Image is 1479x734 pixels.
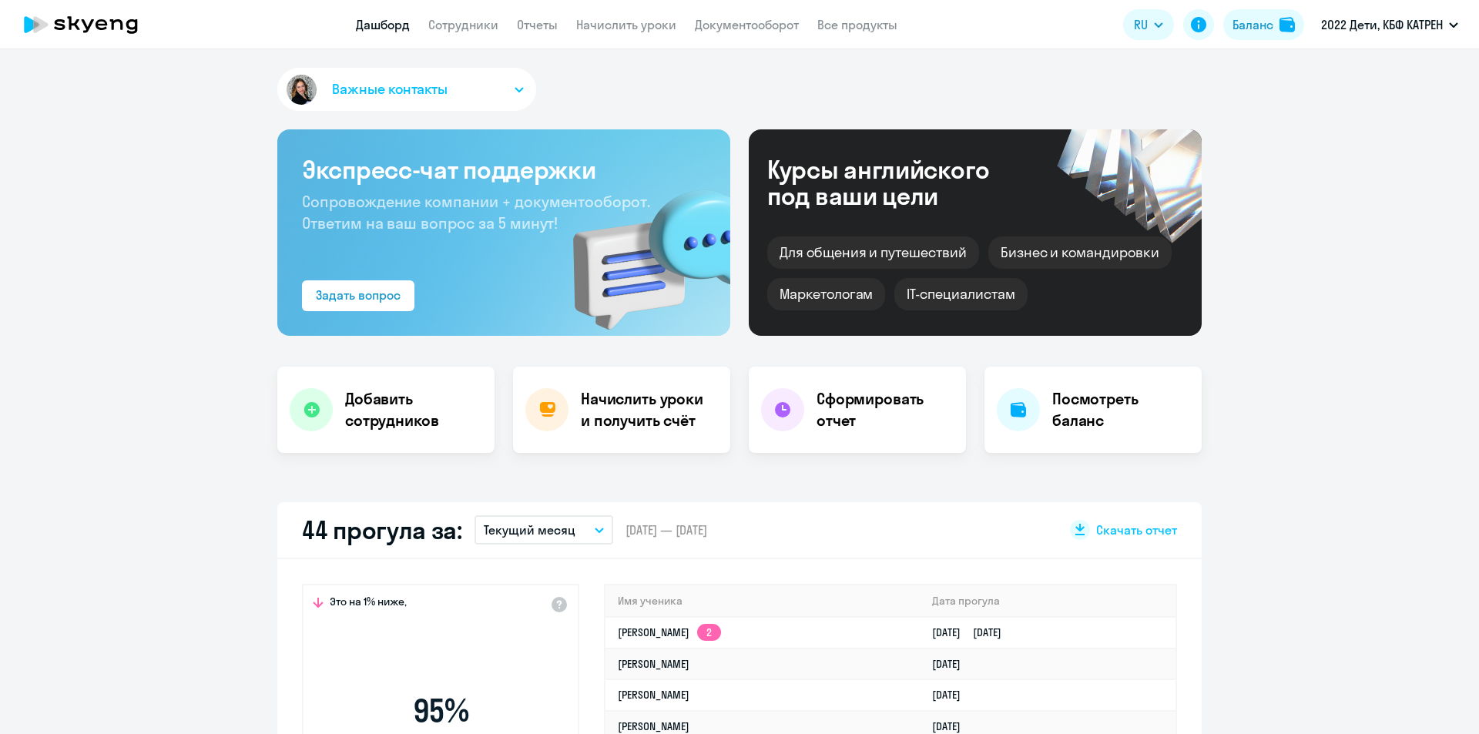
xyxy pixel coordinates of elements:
app-skyeng-badge: 2 [697,624,721,641]
th: Дата прогула [920,585,1175,617]
span: RU [1134,15,1148,34]
span: Скачать отчет [1096,521,1177,538]
div: IT-специалистам [894,278,1027,310]
a: [DATE][DATE] [932,625,1014,639]
span: [DATE] — [DATE] [625,521,707,538]
div: Для общения и путешествий [767,236,979,269]
a: [PERSON_NAME]2 [618,625,721,639]
h4: Сформировать отчет [817,388,954,431]
a: [DATE] [932,688,973,702]
p: Текущий месяц [484,521,575,539]
button: 2022 Дети, КБФ КАТРЕН [1313,6,1466,43]
a: Начислить уроки [576,17,676,32]
a: [PERSON_NAME] [618,688,689,702]
div: Бизнес и командировки [988,236,1172,269]
a: Дашборд [356,17,410,32]
span: Сопровождение компании + документооборот. Ответим на ваш вопрос за 5 минут! [302,192,650,233]
h4: Добавить сотрудников [345,388,482,431]
button: Задать вопрос [302,280,414,311]
a: [PERSON_NAME] [618,657,689,671]
button: RU [1123,9,1174,40]
th: Имя ученика [605,585,920,617]
div: Курсы английского под ваши цели [767,156,1031,209]
a: Сотрудники [428,17,498,32]
button: Важные контакты [277,68,536,111]
h2: 44 прогула за: [302,514,462,545]
span: 95 % [352,692,529,729]
p: 2022 Дети, КБФ КАТРЕН [1321,15,1443,34]
img: avatar [283,72,320,108]
span: Важные контакты [332,79,448,99]
h4: Посмотреть баланс [1052,388,1189,431]
a: [DATE] [932,657,973,671]
div: Задать вопрос [316,286,401,304]
img: balance [1279,17,1295,32]
h4: Начислить уроки и получить счёт [581,388,715,431]
a: Все продукты [817,17,897,32]
a: [PERSON_NAME] [618,719,689,733]
div: Баланс [1232,15,1273,34]
a: [DATE] [932,719,973,733]
button: Балансbalance [1223,9,1304,40]
a: Отчеты [517,17,558,32]
img: bg-img [551,163,730,336]
div: Маркетологам [767,278,885,310]
a: Документооборот [695,17,799,32]
button: Текущий месяц [475,515,613,545]
span: Это на 1% ниже, [330,595,407,613]
h3: Экспресс-чат поддержки [302,154,706,185]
